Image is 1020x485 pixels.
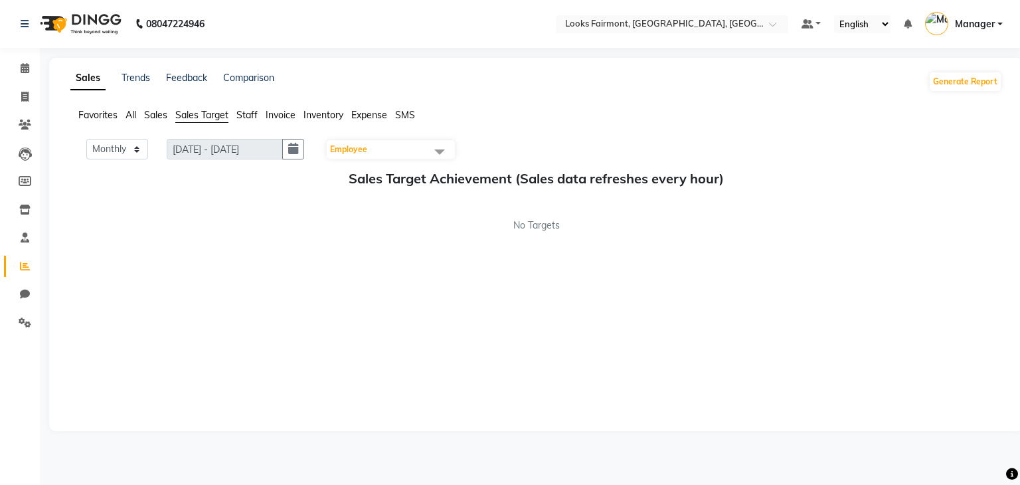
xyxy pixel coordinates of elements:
[236,109,258,121] span: Staff
[122,72,150,84] a: Trends
[266,109,296,121] span: Invoice
[351,109,387,121] span: Expense
[395,109,415,121] span: SMS
[303,109,343,121] span: Inventory
[70,66,106,90] a: Sales
[78,109,118,121] span: Favorites
[925,12,948,35] img: Manager
[330,144,367,154] span: Employee
[930,72,1001,91] button: Generate Report
[144,109,167,121] span: Sales
[175,109,228,121] span: Sales Target
[955,17,995,31] span: Manager
[81,171,991,187] h5: Sales Target Achievement (Sales data refreshes every hour)
[513,219,560,233] span: No Targets
[166,72,207,84] a: Feedback
[167,139,283,159] input: DD/MM/YYYY-DD/MM/YYYY
[34,5,125,43] img: logo
[126,109,136,121] span: All
[146,5,205,43] b: 08047224946
[223,72,274,84] a: Comparison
